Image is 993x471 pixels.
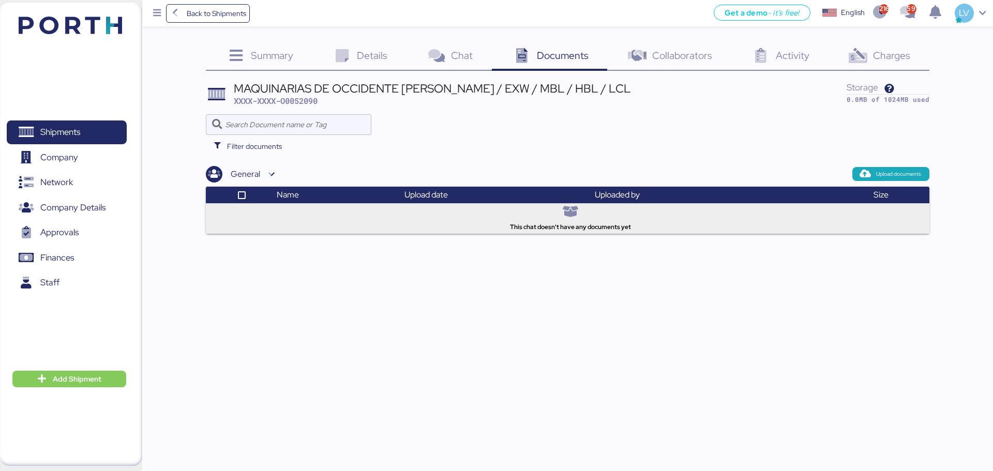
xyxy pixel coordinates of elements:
span: Size [874,189,889,200]
a: Staff [7,271,127,295]
span: Staff [40,275,59,290]
span: Approvals [40,225,79,240]
span: Shipments [40,125,80,140]
a: Company [7,145,127,169]
span: Summary [251,49,293,62]
span: Company Details [40,200,106,215]
button: Filter documents [206,137,290,156]
div: English [841,7,865,18]
span: Chat [451,49,473,62]
span: Activity [776,49,809,62]
button: Menu [148,5,166,22]
span: Documents [537,49,589,62]
span: Finances [40,250,74,265]
span: Name [277,189,299,200]
button: Upload documents [852,167,929,180]
div: 0.0MB of 1024MB used [847,95,929,104]
a: Finances [7,246,127,269]
span: Uploaded by [595,189,640,200]
span: Upload documents [876,170,921,179]
button: Add Shipment [12,371,126,387]
a: Company Details [7,195,127,219]
span: Upload date [404,189,448,200]
a: Shipments [7,120,127,144]
div: MAQUINARIAS DE OCCIDENTE [PERSON_NAME] / EXW / MBL / HBL / LCL [234,83,631,94]
span: XXXX-XXXX-O0052090 [234,96,318,106]
span: Company [40,150,78,165]
input: Search Document name or Tag [225,114,366,135]
span: Network [40,175,73,190]
span: Charges [873,49,910,62]
span: LV [959,6,969,20]
span: Filter documents [227,140,282,153]
a: Network [7,171,127,194]
span: Back to Shipments [187,7,246,20]
a: Back to Shipments [166,4,250,23]
div: General [231,168,260,180]
span: Storage [847,81,878,93]
a: Approvals [7,221,127,245]
span: Collaborators [652,49,712,62]
span: Add Shipment [53,373,101,385]
span: Details [357,49,387,62]
span: This chat doesn't have any documents yet [510,222,631,232]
